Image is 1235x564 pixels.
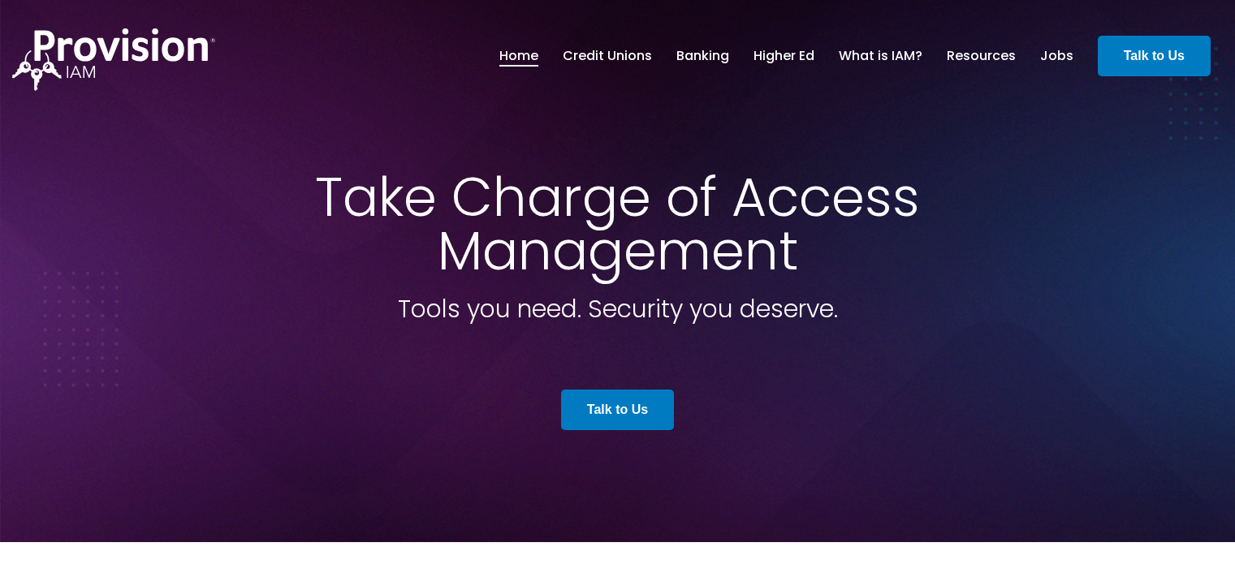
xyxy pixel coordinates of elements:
a: Banking [676,42,729,70]
a: Home [499,42,538,70]
a: Higher Ed [754,42,814,70]
a: What is IAM? [839,42,922,70]
nav: menu [487,30,1086,82]
a: Talk to Us [561,390,674,430]
a: Talk to Us [1098,36,1211,76]
span: Tools you need. Security you deserve. [398,291,838,326]
a: Credit Unions [563,42,652,70]
strong: Talk to Us [587,403,648,416]
a: Resources [947,42,1016,70]
img: ProvisionIAM-Logo-White [12,28,215,91]
a: Jobs [1040,42,1073,70]
strong: Talk to Us [1124,49,1185,62]
span: Take Charge of Access Management [315,160,920,288]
